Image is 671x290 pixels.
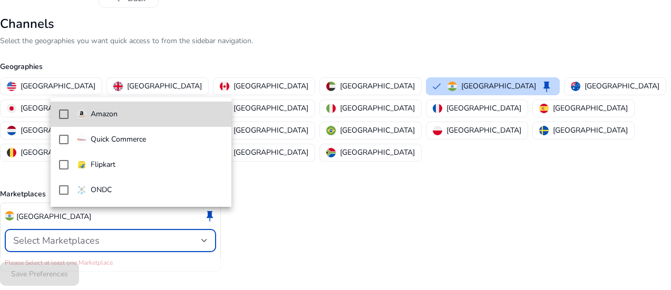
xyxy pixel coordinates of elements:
img: flipkart.svg [77,160,86,169]
p: Flipkart [91,159,115,171]
img: ondc-sm.webp [77,185,86,195]
img: amazon.svg [77,109,86,119]
p: Amazon [91,108,118,120]
p: Quick Commerce [91,134,146,145]
p: ONDC [91,184,112,196]
img: quick-commerce.gif [77,135,86,144]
